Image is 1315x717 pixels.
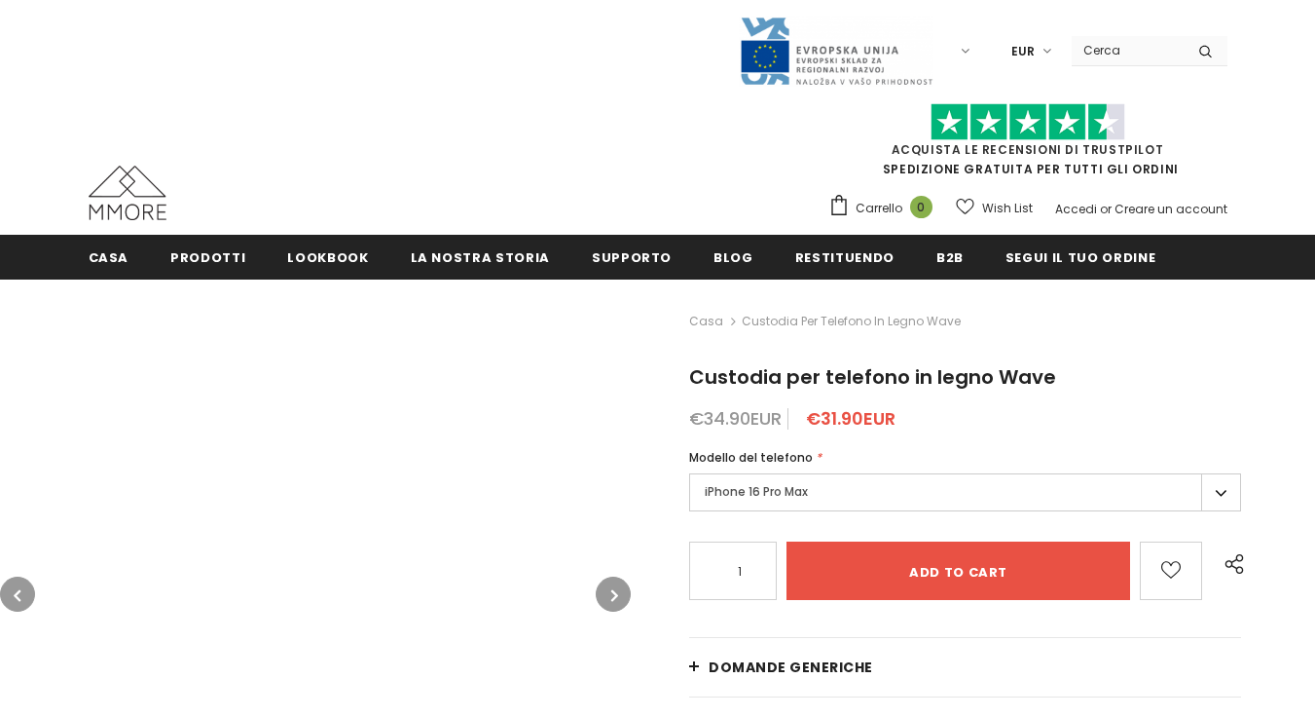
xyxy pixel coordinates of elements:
[956,191,1033,225] a: Wish List
[910,196,932,218] span: 0
[170,235,245,279] a: Prodotti
[287,235,368,279] a: Lookbook
[89,248,129,267] span: Casa
[739,16,933,87] img: Javni Razpis
[592,235,672,279] a: supporto
[1005,248,1155,267] span: Segui il tuo ordine
[936,248,964,267] span: B2B
[828,194,942,223] a: Carrello 0
[739,42,933,58] a: Javni Razpis
[592,248,672,267] span: supporto
[713,235,753,279] a: Blog
[742,310,961,333] span: Custodia per telefono in legno Wave
[795,248,895,267] span: Restituendo
[713,248,753,267] span: Blog
[795,235,895,279] a: Restituendo
[892,141,1164,158] a: Acquista le recensioni di TrustPilot
[287,248,368,267] span: Lookbook
[1011,42,1035,61] span: EUR
[89,166,166,220] img: Casi MMORE
[689,473,1241,511] label: iPhone 16 Pro Max
[1005,235,1155,279] a: Segui il tuo ordine
[411,235,550,279] a: La nostra storia
[689,406,782,431] span: €34.90EUR
[806,406,895,431] span: €31.90EUR
[689,449,813,466] span: Modello del telefono
[689,363,1056,391] span: Custodia per telefono in legno Wave
[89,235,129,279] a: Casa
[1072,36,1184,64] input: Search Site
[689,310,723,333] a: Casa
[982,199,1033,218] span: Wish List
[936,235,964,279] a: B2B
[786,542,1129,600] input: Add to cart
[1114,201,1227,217] a: Creare un account
[1055,201,1097,217] a: Accedi
[170,248,245,267] span: Prodotti
[411,248,550,267] span: La nostra storia
[709,658,873,677] span: Domande generiche
[931,103,1125,141] img: Fidati di Pilot Stars
[689,638,1241,697] a: Domande generiche
[856,199,902,218] span: Carrello
[828,112,1227,177] span: SPEDIZIONE GRATUITA PER TUTTI GLI ORDINI
[1100,201,1112,217] span: or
